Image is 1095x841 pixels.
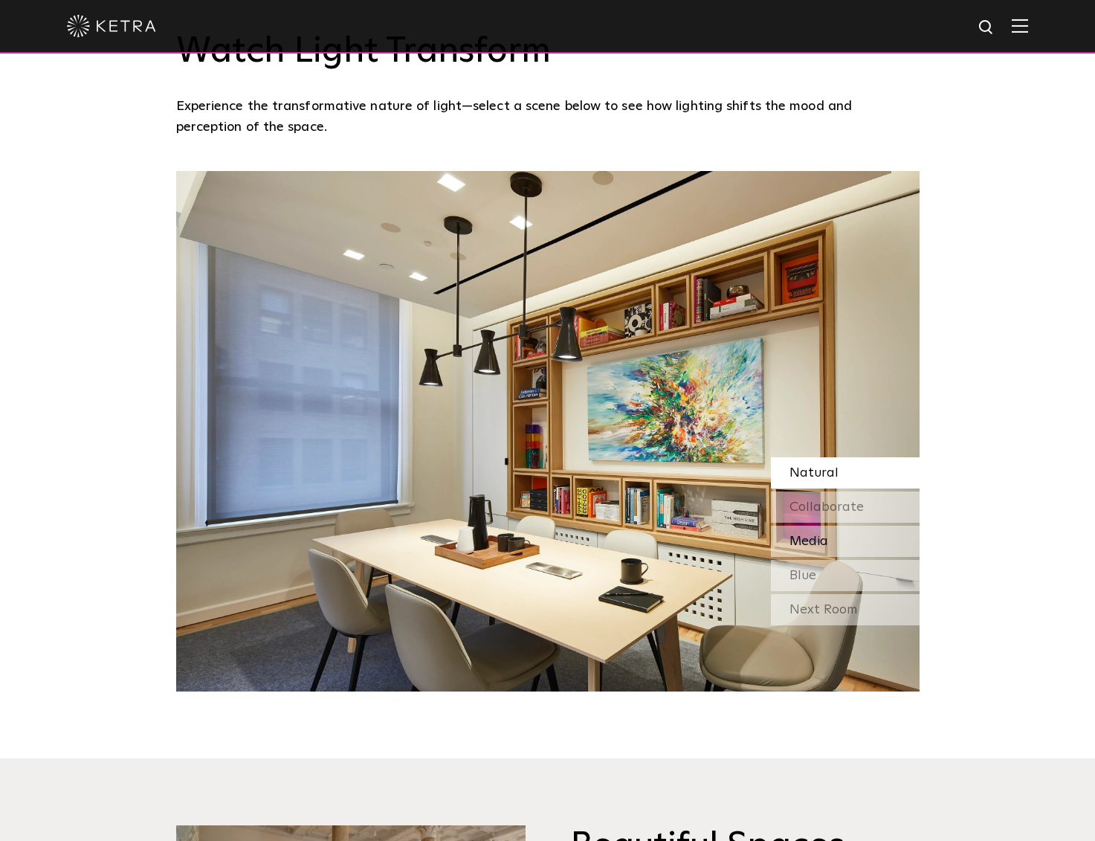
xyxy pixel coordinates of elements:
span: Collaborate [789,500,864,514]
span: Natural [789,466,839,480]
span: Media [789,535,828,548]
span: Blue [789,569,816,582]
img: SS-Desktop-CEC-07-1 [176,171,920,692]
div: Next Room [771,594,920,625]
p: Experience the transformative nature of light—select a scene below to see how lighting shifts the... [176,96,912,138]
img: search icon [978,19,996,37]
img: ketra-logo-2019-white [67,15,156,37]
img: Hamburger%20Nav.svg [1012,19,1028,33]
